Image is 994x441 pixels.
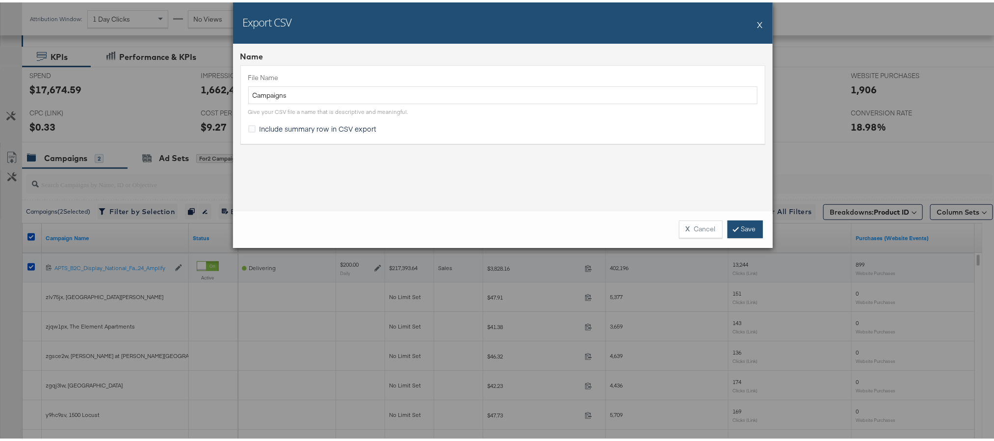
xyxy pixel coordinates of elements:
[260,121,377,131] span: Include summary row in CSV export
[243,12,292,27] h2: Export CSV
[686,222,690,231] strong: X
[248,106,408,113] div: Give your CSV file a name that is descriptive and meaningful.
[758,12,763,32] button: X
[679,218,723,236] button: XCancel
[248,71,758,80] label: File Name
[240,49,765,60] div: Name
[728,218,763,236] a: Save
